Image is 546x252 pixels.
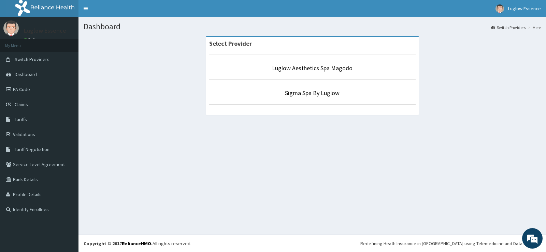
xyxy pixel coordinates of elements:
span: Switch Providers [15,56,49,62]
span: Claims [15,101,28,107]
span: Tariffs [15,116,27,122]
div: Redefining Heath Insurance in [GEOGRAPHIC_DATA] using Telemedicine and Data Science! [360,240,541,247]
h1: Dashboard [84,22,541,31]
img: User Image [3,20,19,36]
span: Dashboard [15,71,37,77]
li: Here [526,25,541,30]
img: User Image [495,4,504,13]
strong: Copyright © 2017 . [84,240,153,247]
span: Luglow Essence [508,5,541,12]
a: RelianceHMO [122,240,151,247]
a: Online [24,37,40,42]
a: Luglow Aesthetics Spa Magodo [272,64,353,72]
p: Luglow Essence [24,28,66,34]
span: Tariff Negotiation [15,146,49,152]
a: Sigma Spa By Luglow [285,89,340,97]
strong: Select Provider [209,40,252,47]
footer: All rights reserved. [78,235,546,252]
a: Switch Providers [491,25,526,30]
